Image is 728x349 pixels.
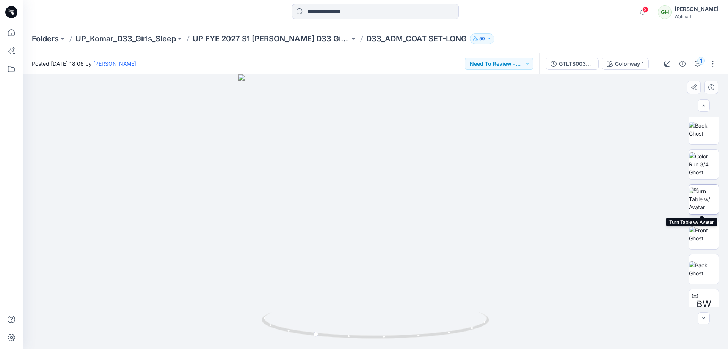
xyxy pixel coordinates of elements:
div: [PERSON_NAME] [675,5,719,14]
div: GTLTS0038_GKLBL0008 [559,60,594,68]
a: [PERSON_NAME] [93,60,136,67]
button: Colorway 1 [602,58,649,70]
img: Turn Table w/ Avatar [689,187,719,211]
img: Back Ghost [689,261,719,277]
div: Walmart [675,14,719,19]
a: UP_Komar_D33_Girls_Sleep [75,33,176,44]
img: Back Ghost [689,122,719,137]
div: 1 [697,57,705,65]
a: UP FYE 2027 S1 [PERSON_NAME] D33 Girls Sleep [193,33,350,44]
div: GH [658,5,672,19]
div: Colorway 1 [615,60,644,68]
img: Front Ghost [689,226,719,242]
span: Posted [DATE] 18:06 by [32,60,136,68]
p: 50 [479,35,485,43]
span: 2 [642,6,648,13]
a: Folders [32,33,59,44]
button: GTLTS0038_GKLBL0008 [546,58,599,70]
p: D33_ADM_COAT SET-LONG [366,33,467,44]
img: Color Run 3/4 Ghost [689,152,719,176]
span: BW [697,297,711,311]
button: 1 [692,58,704,70]
button: Details [676,58,689,70]
button: 50 [470,33,494,44]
